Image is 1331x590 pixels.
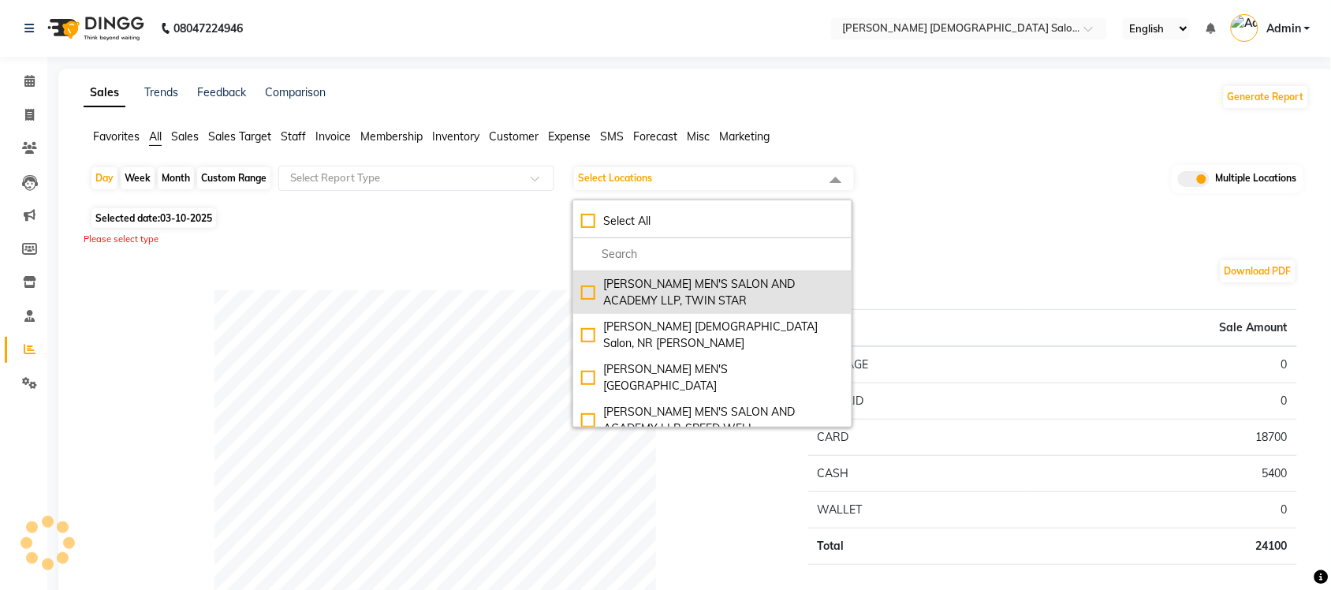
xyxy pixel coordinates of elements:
td: PREPAID [808,383,1027,419]
td: 0 [1027,346,1297,383]
b: 08047224946 [173,6,243,50]
span: Misc [687,129,710,144]
div: [PERSON_NAME] MEN'S [GEOGRAPHIC_DATA] [581,361,844,394]
span: Forecast [633,129,677,144]
a: Feedback [197,85,246,99]
td: 0 [1027,383,1297,419]
span: Sales Target [208,129,271,144]
span: Expense [548,129,591,144]
a: Trends [144,85,178,99]
span: Multiple Locations [1216,171,1297,187]
div: Month [158,167,194,189]
a: Comparison [265,85,326,99]
span: Membership [360,129,423,144]
span: Select Locations [578,172,652,184]
span: Sales [171,129,199,144]
div: [PERSON_NAME] [DEMOGRAPHIC_DATA] Salon, NR [PERSON_NAME] [581,319,844,352]
td: Total [808,528,1027,564]
th: Type [808,309,1027,346]
div: [PERSON_NAME] MEN'S SALON AND ACADEMY LLP, SPEED WELL [581,404,844,437]
img: logo [40,6,148,50]
td: 0 [1027,491,1297,528]
div: Week [121,167,155,189]
div: [PERSON_NAME] MEN'S SALON AND ACADEMY LLP, TWIN STAR [581,276,844,309]
div: Please select type [84,233,1310,246]
td: CASH [808,455,1027,491]
td: 24100 [1027,528,1297,564]
span: All [149,129,162,144]
div: Day [91,167,117,189]
td: 18700 [1027,419,1297,455]
input: multiselect-search [581,246,844,263]
td: CARD [808,419,1027,455]
td: PACKAGE [808,346,1027,383]
span: Staff [281,129,306,144]
th: Sale Amount [1027,309,1297,346]
span: Inventory [432,129,479,144]
span: 03-10-2025 [160,212,212,224]
span: SMS [600,129,624,144]
td: WALLET [808,491,1027,528]
span: Marketing [719,129,770,144]
img: Admin [1231,14,1258,42]
button: Download PDF [1221,260,1296,282]
span: Invoice [315,129,351,144]
span: Selected date: [91,208,216,228]
button: Generate Report [1224,86,1308,108]
td: 5400 [1027,455,1297,491]
div: Select All [581,213,844,230]
div: Custom Range [197,167,270,189]
span: Customer [489,129,539,144]
a: Sales [84,79,125,107]
span: Admin [1266,21,1301,37]
span: Favorites [93,129,140,144]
